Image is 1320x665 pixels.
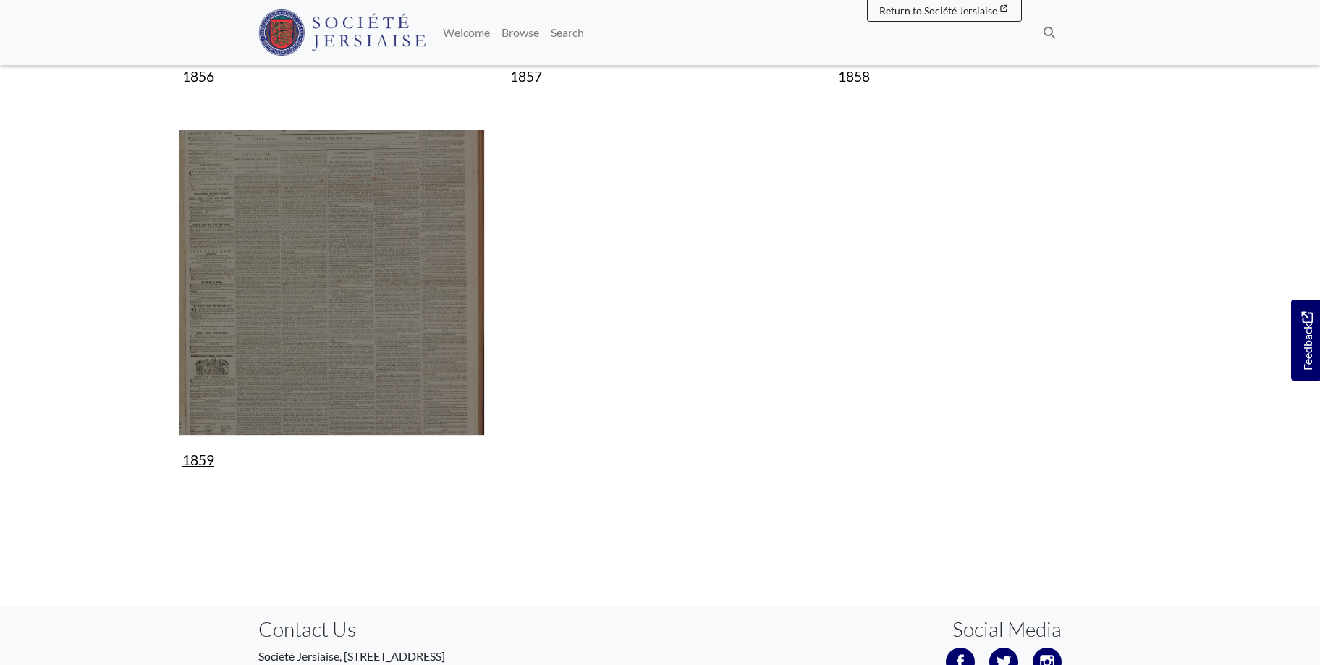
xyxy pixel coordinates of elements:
h3: Social Media [952,617,1062,642]
a: Would you like to provide feedback? [1291,300,1320,381]
img: Société Jersiaise [258,9,426,56]
h3: Contact Us [258,617,649,642]
span: Return to Société Jersiaise [879,4,997,17]
div: Subcollection [168,130,496,496]
a: Welcome [437,18,496,47]
a: Browse [496,18,545,47]
a: 1859 1859 [179,130,485,474]
a: Société Jersiaise logo [258,6,426,59]
span: Feedback [1298,311,1316,370]
p: Société Jersiaise, [STREET_ADDRESS] [258,648,649,665]
a: Search [545,18,590,47]
img: 1859 [179,130,485,436]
